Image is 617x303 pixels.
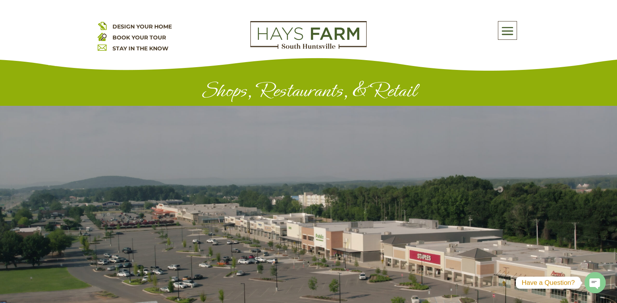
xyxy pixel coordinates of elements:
img: book your home tour [98,32,107,41]
a: BOOK YOUR TOUR [112,34,166,41]
a: hays farm homes huntsville development [250,44,367,51]
img: Logo [250,21,367,49]
h1: Shops, Restaurants, & Retail [98,79,519,106]
a: STAY IN THE KNOW [112,45,168,52]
